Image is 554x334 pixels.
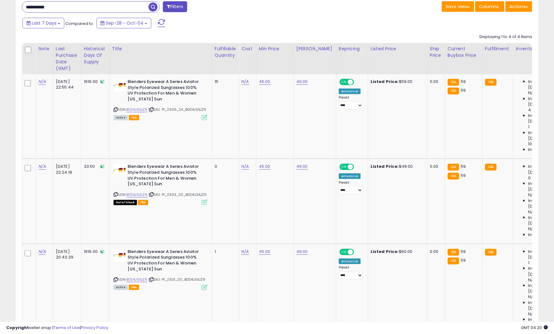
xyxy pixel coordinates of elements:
small: FBA [448,164,459,171]
span: Last 7 Days [32,20,56,26]
span: N/A [528,294,536,300]
a: B0D4J5XJZ9 [126,107,148,112]
a: 45.00 [259,79,270,85]
div: Min Price [259,46,291,52]
a: 49.00 [296,249,308,255]
div: 0.00 [430,79,440,85]
div: Ship Price [430,46,442,59]
div: Listed Price [371,46,425,52]
span: FBA [129,285,139,290]
span: Columns [479,3,499,10]
div: 1 [215,249,234,254]
b: Listed Price: [371,249,399,254]
div: [PERSON_NAME] [296,46,333,52]
small: FBA [485,79,497,86]
b: Listed Price: [371,163,399,169]
span: FBA [138,200,148,205]
div: Historical Days Of Supply [84,46,107,65]
div: seller snap | | [6,325,108,331]
span: 4 [528,107,531,113]
button: Columns [475,1,504,12]
div: [DATE] 20:43:29 [56,249,76,260]
span: Compared to: [65,21,94,27]
img: 318-a7UnnnL._SL40_.jpg [114,249,126,261]
div: ASIN: [114,164,207,204]
div: 33.50 [84,164,104,169]
span: | SKU: PI_2503_20_B0D4J5XJZ9 [148,192,207,197]
span: N/A [528,277,536,283]
small: FBA [448,88,459,94]
a: B0D4J5XJZ9 [126,277,148,282]
div: Current Buybox Price [448,46,480,59]
div: Fulfillment [485,46,510,52]
small: FBA [448,173,459,180]
a: Privacy Policy [81,325,108,331]
span: N/A [528,226,536,232]
span: 59 [461,163,466,169]
span: N/A [528,192,536,198]
div: ASIN: [114,79,207,119]
div: 0 [215,164,234,169]
a: B0D4J5XJZ9 [126,192,148,197]
div: Preset: [339,181,363,195]
span: Sep-28 - Oct-04 [106,20,143,26]
a: 49.00 [296,79,308,85]
small: FBA [448,258,459,264]
span: | SKU: PI_2506_24_B0D4J5XJZ9 [148,107,207,112]
span: OFF [353,249,363,254]
div: [DATE] 22:55:44 [56,79,76,90]
div: 1619.00 [84,79,104,85]
img: 318-a7UnnnL._SL40_.jpg [114,164,126,176]
div: $49.00 [371,164,422,169]
span: OFF [353,80,363,85]
span: N/A [528,90,536,96]
div: Title [112,46,209,52]
div: $59.00 [371,79,422,85]
div: Cost [241,46,254,52]
span: 59 [461,79,466,85]
span: N/A [528,311,536,317]
div: 0.00 [430,249,440,254]
span: All listings currently available for purchase on Amazon [114,285,128,290]
button: Save View [442,1,474,12]
span: FBA [129,115,139,120]
small: FBA [485,249,497,256]
a: N/A [241,249,249,255]
small: FBA [448,79,459,86]
div: 15 [215,79,234,85]
b: Listed Price: [371,79,399,85]
b: Blenders Eyewear A Series Aviator Style Polarized Sunglasses 100% UV Protection For Men & Women [... [128,164,203,188]
span: OFF [353,164,363,170]
span: All listings currently available for purchase on Amazon [114,115,128,120]
div: Repricing [339,46,365,52]
div: Amazon AI [339,89,361,94]
div: $60.00 [371,249,422,254]
a: N/A [38,249,46,255]
span: 2025-10-13 04:20 GMT [521,325,548,331]
small: FBA [485,164,497,171]
div: 0.00 [430,164,440,169]
div: Fulfillable Quantity [215,46,236,59]
span: ON [340,80,348,85]
a: 49.00 [296,163,308,170]
a: Terms of Use [53,325,80,331]
div: 1619.00 [84,249,104,254]
a: 45.00 [259,163,270,170]
b: Blenders Eyewear A Series Aviator Style Polarized Sunglasses 100% UV Protection For Men & Women [... [128,249,203,273]
div: Preset: [339,265,363,279]
span: 0 [528,175,531,181]
div: Last Purchase Date (GMT) [56,46,79,72]
span: 10 [528,141,532,147]
span: 59 [461,257,466,263]
div: Displaying 1 to 4 of 4 items [479,34,532,40]
small: FBA [448,249,459,256]
div: ASIN: [114,249,207,289]
a: N/A [241,163,249,170]
span: ON [340,249,348,254]
strong: Copyright [6,325,29,331]
span: 1 [528,124,529,130]
span: 59 [461,172,466,178]
img: 318-a7UnnnL._SL40_.jpg [114,79,126,91]
a: N/A [241,79,249,85]
span: | SKU: PI_2501_20_B0D4J5XJZ9 [148,277,206,282]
